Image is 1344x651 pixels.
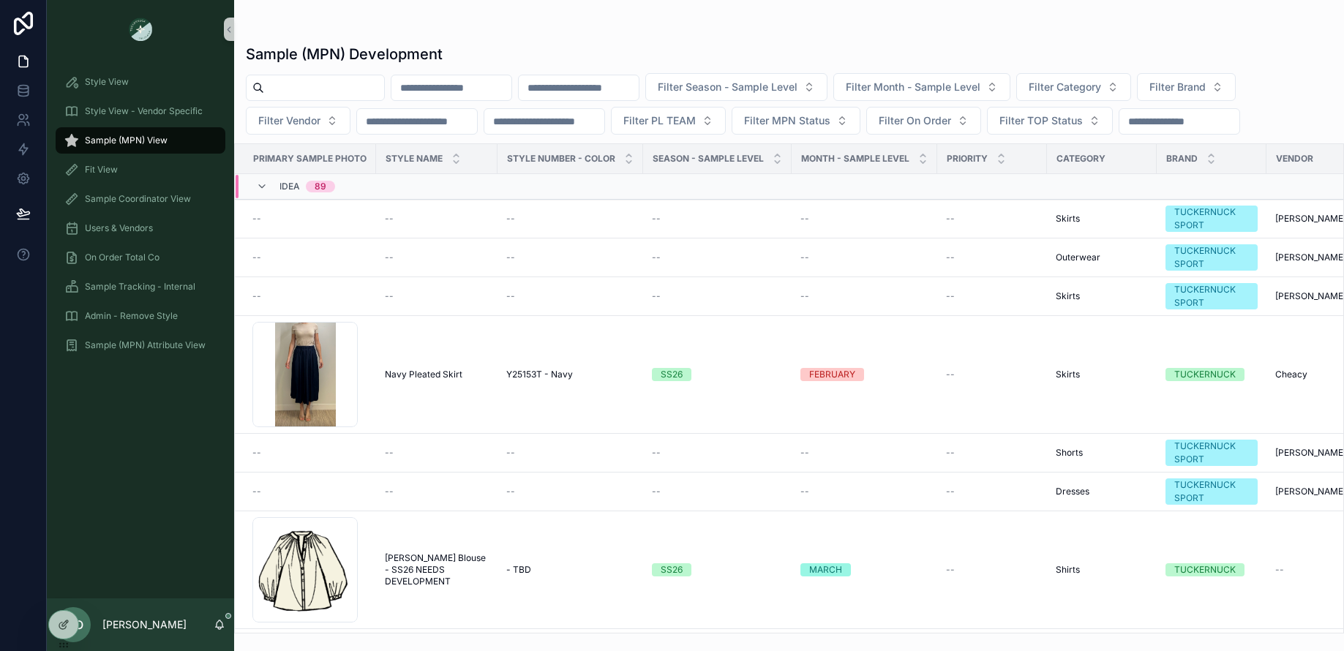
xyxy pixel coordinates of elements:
div: TUCKERNUCK SPORT [1174,440,1249,466]
span: -- [252,213,261,225]
a: Skirts [1056,213,1148,225]
span: Filter TOP Status [999,113,1083,128]
a: -- [946,213,1038,225]
span: -- [506,213,515,225]
span: -- [800,447,809,459]
div: 89 [315,181,326,192]
span: Sample (MPN) Attribute View [85,339,206,351]
a: - TBD [506,564,634,576]
a: -- [506,486,634,497]
a: -- [385,213,489,225]
span: -- [506,290,515,302]
span: -- [946,252,955,263]
span: -- [385,213,394,225]
a: -- [800,213,928,225]
a: TUCKERNUCK SPORT [1165,206,1258,232]
span: -- [385,252,394,263]
a: TUCKERNUCK SPORT [1165,283,1258,309]
button: Select Button [866,107,981,135]
span: -- [506,486,515,497]
span: Vendor [1276,153,1313,165]
a: Shorts [1056,447,1148,459]
span: Outerwear [1056,252,1100,263]
span: -- [252,252,261,263]
span: -- [800,213,809,225]
span: -- [800,252,809,263]
a: SS26 [652,368,783,381]
a: -- [800,252,928,263]
a: -- [385,290,489,302]
a: [PERSON_NAME] Blouse - SS26 NEEDS DEVELOPMENT [385,552,489,587]
span: - TBD [506,564,531,576]
span: -- [506,252,515,263]
a: -- [252,213,367,225]
a: Sample (MPN) View [56,127,225,154]
a: -- [946,252,1038,263]
a: Navy Pleated Skirt [385,369,489,380]
span: Sample Tracking - Internal [85,281,195,293]
span: Brand [1166,153,1198,165]
span: Style View - Vendor Specific [85,105,203,117]
button: Select Button [611,107,726,135]
span: -- [946,369,955,380]
span: Fit View [85,164,118,176]
a: Fit View [56,157,225,183]
a: -- [652,252,783,263]
span: On Order Total Co [85,252,159,263]
a: -- [946,447,1038,459]
span: Admin - Remove Style [85,310,178,322]
div: TUCKERNUCK [1174,563,1236,576]
a: Dresses [1056,486,1148,497]
span: Filter Season - Sample Level [658,80,797,94]
a: Style View [56,69,225,95]
span: -- [385,290,394,302]
a: -- [252,290,367,302]
span: Sample Coordinator View [85,193,191,205]
span: Sample (MPN) View [85,135,168,146]
span: -- [652,252,661,263]
span: Shirts [1056,564,1080,576]
span: -- [946,447,955,459]
span: Cheacy [1275,369,1307,380]
a: Admin - Remove Style [56,303,225,329]
span: Filter Category [1029,80,1101,94]
span: Primary Sample Photo [253,153,367,165]
a: Sample (MPN) Attribute View [56,332,225,358]
a: -- [800,447,928,459]
a: TUCKERNUCK SPORT [1165,440,1258,466]
a: Style View - Vendor Specific [56,98,225,124]
a: FEBRUARY [800,368,928,381]
span: -- [506,447,515,459]
span: Dresses [1056,486,1089,497]
div: TUCKERNUCK [1174,368,1236,381]
a: TUCKERNUCK [1165,563,1258,576]
span: Filter Brand [1149,80,1206,94]
a: -- [652,486,783,497]
div: FEBRUARY [809,368,855,381]
a: Y25153T - Navy [506,369,634,380]
span: Navy Pleated Skirt [385,369,462,380]
span: -- [1275,564,1284,576]
span: Filter Vendor [258,113,320,128]
span: -- [652,447,661,459]
span: Skirts [1056,369,1080,380]
span: -- [252,486,261,497]
span: PRIORITY [947,153,988,165]
a: Skirts [1056,369,1148,380]
a: -- [946,486,1038,497]
a: Sample Tracking - Internal [56,274,225,300]
div: TUCKERNUCK SPORT [1174,244,1249,271]
span: -- [652,213,661,225]
p: [PERSON_NAME] [102,617,187,632]
a: -- [652,290,783,302]
a: -- [385,252,489,263]
h1: Sample (MPN) Development [246,44,443,64]
span: Style Name [386,153,443,165]
button: Select Button [732,107,860,135]
span: -- [385,486,394,497]
a: TUCKERNUCK SPORT [1165,478,1258,505]
a: Sample Coordinator View [56,186,225,212]
span: Filter On Order [879,113,951,128]
div: TUCKERNUCK SPORT [1174,283,1249,309]
span: Filter PL TEAM [623,113,696,128]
